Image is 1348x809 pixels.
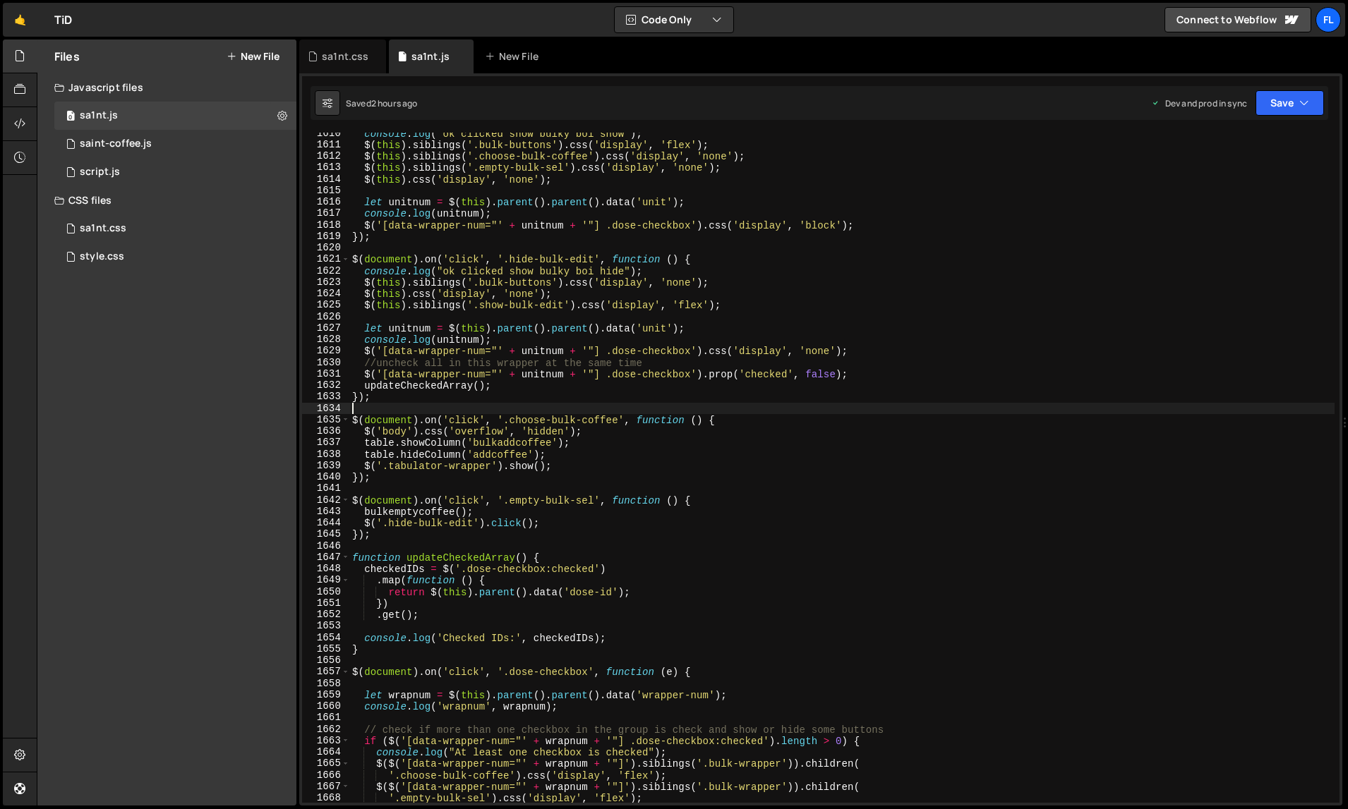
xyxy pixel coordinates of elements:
[302,185,350,196] div: 1615
[302,758,350,769] div: 1665
[302,655,350,666] div: 1656
[302,586,350,597] div: 1650
[80,222,126,235] div: sa1nt.css
[302,632,350,643] div: 1654
[80,250,124,263] div: style.css
[302,253,350,264] div: 1621
[485,49,544,63] div: New File
[302,666,350,677] div: 1657
[302,552,350,563] div: 1647
[54,11,72,28] div: TiD
[302,574,350,585] div: 1649
[302,345,350,356] div: 1629
[54,102,296,130] div: 4604/37981.js
[302,288,350,299] div: 1624
[302,700,350,712] div: 1660
[302,678,350,689] div: 1658
[302,609,350,620] div: 1652
[302,322,350,334] div: 1627
[302,219,350,231] div: 1618
[615,7,733,32] button: Code Only
[302,746,350,758] div: 1664
[302,724,350,735] div: 1662
[302,494,350,506] div: 1642
[302,196,350,207] div: 1616
[302,150,350,162] div: 1612
[302,276,350,288] div: 1623
[371,97,418,109] div: 2 hours ago
[37,73,296,102] div: Javascript files
[302,482,350,494] div: 1641
[302,770,350,781] div: 1666
[302,379,350,391] div: 1632
[302,712,350,723] div: 1661
[3,3,37,37] a: 🤙
[302,174,350,185] div: 1614
[302,643,350,655] div: 1655
[302,311,350,322] div: 1626
[302,391,350,402] div: 1633
[54,158,296,186] div: 4604/24567.js
[346,97,418,109] div: Saved
[302,471,350,482] div: 1640
[302,792,350,803] div: 1668
[302,528,350,540] div: 1645
[302,563,350,574] div: 1648
[302,368,350,379] div: 1631
[302,414,350,425] div: 1635
[302,231,350,242] div: 1619
[1165,7,1311,32] a: Connect to Webflow
[302,437,350,448] div: 1637
[54,49,80,64] h2: Files
[80,138,152,150] div: saint-coffee.js
[302,162,350,173] div: 1613
[302,781,350,792] div: 1667
[37,186,296,214] div: CSS files
[302,449,350,460] div: 1638
[302,128,350,139] div: 1610
[80,109,118,122] div: sa1nt.js
[1256,90,1324,116] button: Save
[302,689,350,700] div: 1659
[302,517,350,528] div: 1644
[302,299,350,310] div: 1625
[302,540,350,552] div: 1646
[302,425,350,437] div: 1636
[302,460,350,471] div: 1639
[302,735,350,746] div: 1663
[302,597,350,609] div: 1651
[54,130,296,158] div: 4604/27020.js
[302,357,350,368] div: 1630
[302,334,350,345] div: 1628
[302,620,350,631] div: 1653
[302,242,350,253] div: 1620
[54,214,296,243] div: 4604/42100.css
[411,49,450,63] div: sa1nt.js
[302,265,350,276] div: 1622
[302,139,350,150] div: 1611
[302,403,350,414] div: 1634
[1151,97,1247,109] div: Dev and prod in sync
[66,111,75,123] span: 0
[1316,7,1341,32] a: Fl
[302,207,350,219] div: 1617
[54,243,296,271] div: 4604/25434.css
[80,166,120,178] div: script.js
[302,506,350,517] div: 1643
[322,49,368,63] div: sa1nt.css
[227,51,279,62] button: New File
